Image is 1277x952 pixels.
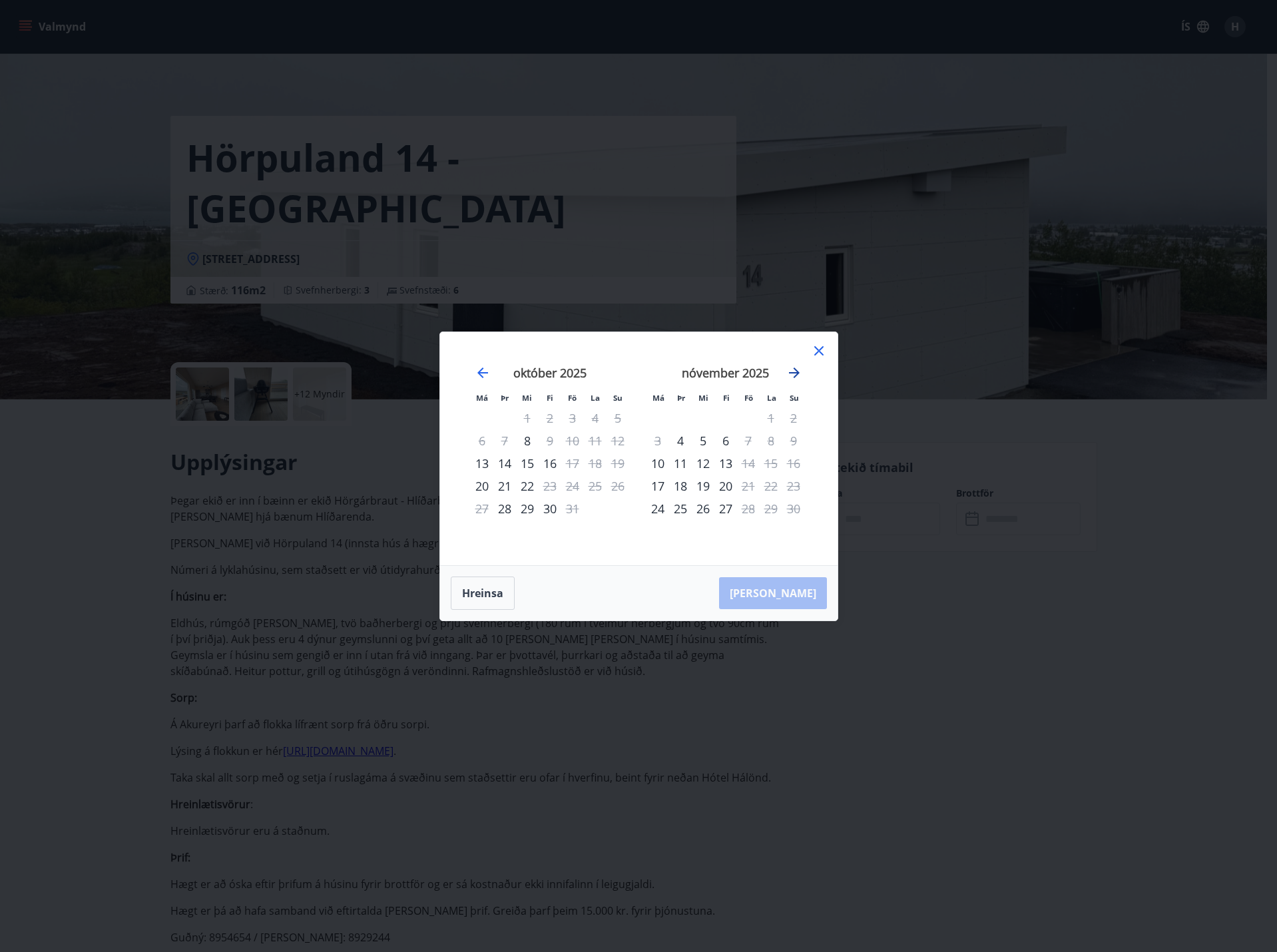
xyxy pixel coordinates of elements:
div: Aðeins innritun í boði [471,452,493,475]
div: Aðeins innritun í boði [493,497,516,520]
td: Not available. laugardagur, 18. október 2025 [584,452,607,475]
div: Aðeins útritun í boði [737,497,760,520]
td: Choose mánudagur, 20. október 2025 as your check-in date. It’s available. [471,475,493,497]
div: Aðeins útritun í boði [561,452,584,475]
td: Choose mánudagur, 24. nóvember 2025 as your check-in date. It’s available. [646,497,669,520]
td: Not available. sunnudagur, 23. nóvember 2025 [782,475,805,497]
small: Mi [522,393,532,403]
div: 27 [714,497,737,520]
div: 12 [692,452,714,475]
div: 16 [539,452,561,475]
td: Not available. fimmtudagur, 23. október 2025 [539,475,561,497]
small: Má [476,393,488,403]
td: Choose fimmtudagur, 20. nóvember 2025 as your check-in date. It’s available. [714,475,737,497]
td: Not available. sunnudagur, 16. nóvember 2025 [782,452,805,475]
td: Not available. föstudagur, 21. nóvember 2025 [737,475,760,497]
td: Choose mánudagur, 10. nóvember 2025 as your check-in date. It’s available. [646,452,669,475]
div: 20 [714,475,737,497]
div: Aðeins útritun í boði [561,497,584,520]
td: Not available. mánudagur, 3. nóvember 2025 [646,429,669,452]
div: 15 [516,452,539,475]
div: Aðeins innritun í boði [669,429,692,452]
div: Aðeins útritun í boði [737,475,760,497]
small: Su [790,393,799,403]
td: Not available. miðvikudagur, 1. október 2025 [516,407,539,429]
td: Not available. sunnudagur, 19. október 2025 [607,452,629,475]
div: 26 [692,497,714,520]
td: Choose fimmtudagur, 30. október 2025 as your check-in date. It’s available. [539,497,561,520]
div: 22 [516,475,539,497]
div: Aðeins útritun í boði [737,452,760,475]
div: 11 [669,452,692,475]
td: Choose miðvikudagur, 15. október 2025 as your check-in date. It’s available. [516,452,539,475]
div: Aðeins innritun í boði [516,429,539,452]
td: Not available. föstudagur, 7. nóvember 2025 [737,429,760,452]
td: Choose þriðjudagur, 21. október 2025 as your check-in date. It’s available. [493,475,516,497]
td: Choose þriðjudagur, 11. nóvember 2025 as your check-in date. It’s available. [669,452,692,475]
td: Not available. föstudagur, 31. október 2025 [561,497,584,520]
small: Fi [723,393,730,403]
div: 6 [714,429,737,452]
div: Aðeins útritun í boði [737,429,760,452]
div: Calendar [456,348,822,549]
td: Not available. fimmtudagur, 9. október 2025 [539,429,561,452]
div: 5 [692,429,714,452]
td: Choose miðvikudagur, 12. nóvember 2025 as your check-in date. It’s available. [692,452,714,475]
div: Aðeins útritun í boði [539,475,561,497]
td: Not available. föstudagur, 3. október 2025 [561,407,584,429]
div: 18 [669,475,692,497]
td: Not available. mánudagur, 27. október 2025 [471,497,493,520]
td: Choose miðvikudagur, 19. nóvember 2025 as your check-in date. It’s available. [692,475,714,497]
small: Mi [698,393,708,403]
div: 25 [669,497,692,520]
td: Not available. laugardagur, 8. nóvember 2025 [760,429,782,452]
td: Choose miðvikudagur, 8. október 2025 as your check-in date. It’s available. [516,429,539,452]
td: Not available. föstudagur, 14. nóvember 2025 [737,452,760,475]
td: Choose miðvikudagur, 22. október 2025 as your check-in date. It’s available. [516,475,539,497]
td: Choose fimmtudagur, 6. nóvember 2025 as your check-in date. It’s available. [714,429,737,452]
td: Not available. þriðjudagur, 7. október 2025 [493,429,516,452]
td: Choose þriðjudagur, 28. október 2025 as your check-in date. It’s available. [493,497,516,520]
td: Choose þriðjudagur, 4. nóvember 2025 as your check-in date. It’s available. [669,429,692,452]
td: Choose miðvikudagur, 26. nóvember 2025 as your check-in date. It’s available. [692,497,714,520]
button: Hreinsa [451,577,515,610]
td: Not available. sunnudagur, 30. nóvember 2025 [782,497,805,520]
td: Not available. sunnudagur, 9. nóvember 2025 [782,429,805,452]
td: Not available. föstudagur, 24. október 2025 [561,475,584,497]
small: Má [652,393,664,403]
td: Not available. laugardagur, 1. nóvember 2025 [760,407,782,429]
div: 14 [493,452,516,475]
td: Not available. laugardagur, 29. nóvember 2025 [760,497,782,520]
td: Choose fimmtudagur, 16. október 2025 as your check-in date. It’s available. [539,452,561,475]
td: Not available. laugardagur, 22. nóvember 2025 [760,475,782,497]
small: Fö [744,393,753,403]
td: Not available. sunnudagur, 2. nóvember 2025 [782,407,805,429]
div: 13 [714,452,737,475]
small: La [767,393,776,403]
td: Not available. laugardagur, 11. október 2025 [584,429,607,452]
td: Choose fimmtudagur, 13. nóvember 2025 as your check-in date. It’s available. [714,452,737,475]
small: Fi [547,393,553,403]
div: Aðeins innritun í boði [646,475,669,497]
td: Choose þriðjudagur, 25. nóvember 2025 as your check-in date. It’s available. [669,497,692,520]
small: Þr [677,393,685,403]
small: Þr [501,393,509,403]
td: Choose fimmtudagur, 27. nóvember 2025 as your check-in date. It’s available. [714,497,737,520]
td: Not available. mánudagur, 6. október 2025 [471,429,493,452]
td: Not available. föstudagur, 17. október 2025 [561,452,584,475]
td: Not available. föstudagur, 10. október 2025 [561,429,584,452]
div: 19 [692,475,714,497]
strong: október 2025 [513,365,587,381]
small: La [591,393,600,403]
td: Choose þriðjudagur, 18. nóvember 2025 as your check-in date. It’s available. [669,475,692,497]
td: Choose mánudagur, 17. nóvember 2025 as your check-in date. It’s available. [646,475,669,497]
td: Not available. laugardagur, 15. nóvember 2025 [760,452,782,475]
div: 30 [539,497,561,520]
td: Not available. laugardagur, 25. október 2025 [584,475,607,497]
div: 21 [493,475,516,497]
div: Aðeins innritun í boði [471,475,493,497]
div: Move forward to switch to the next month. [786,365,802,381]
td: Choose mánudagur, 13. október 2025 as your check-in date. It’s available. [471,452,493,475]
strong: nóvember 2025 [682,365,769,381]
td: Not available. laugardagur, 4. október 2025 [584,407,607,429]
